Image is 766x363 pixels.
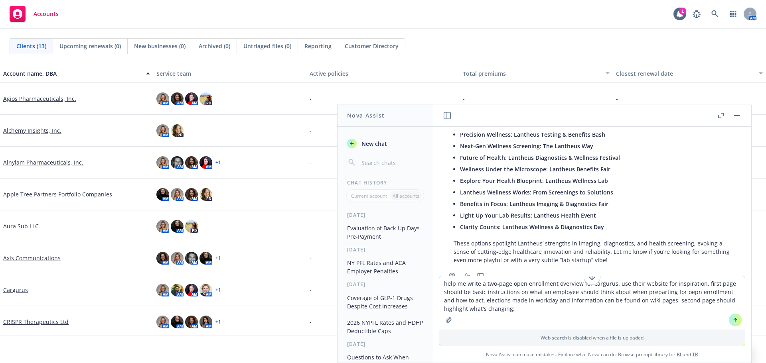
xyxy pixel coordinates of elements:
[436,346,748,363] span: Nova Assist can make mistakes. Explore what Nova can do: Browse prompt library for and
[185,284,198,296] img: photo
[3,158,83,167] a: Alnylam Pharmaceuticals, Inc.
[460,200,608,208] span: Benefits in Focus: Lantheus Imaging & Diagnostics Fair
[338,246,433,253] div: [DATE]
[215,160,221,165] a: + 1
[171,284,184,296] img: photo
[692,351,698,358] a: TR
[156,69,303,78] div: Service team
[59,42,121,50] span: Upcoming renewals (0)
[689,6,705,22] a: Report a Bug
[344,316,426,337] button: 2026 NYPFL Rates and HDHP Deductible Caps
[199,92,212,105] img: photo
[199,252,212,265] img: photo
[185,92,198,105] img: photo
[679,8,686,15] div: 1
[199,42,230,50] span: Archived (0)
[707,6,723,22] a: Search
[474,271,487,282] button: Thumbs down
[156,316,169,328] img: photo
[310,126,312,135] span: -
[199,188,212,201] img: photo
[310,158,312,167] span: -
[338,212,433,218] div: [DATE]
[613,64,766,83] button: Closest renewal date
[134,42,186,50] span: New businesses (0)
[460,154,620,161] span: Future of Health: Lantheus Diagnostics & Wellness Festival
[185,252,198,265] img: photo
[3,254,61,262] a: Axis Communications
[344,222,426,243] button: Evaluation of Back-Up Days Pre-Payment
[310,318,312,326] span: -
[463,94,465,103] span: -
[171,316,184,328] img: photo
[156,284,169,296] img: photo
[310,69,456,78] div: Active policies
[460,165,610,173] span: Wellness Under the Microscope: Lantheus Benefits Fair
[171,124,184,137] img: photo
[3,318,69,326] a: CRISPR Therapeutics Ltd
[199,316,212,328] img: photo
[6,3,62,25] a: Accounts
[3,126,61,135] a: Alchemy Insights, Inc.
[338,179,433,186] div: Chat History
[215,288,221,292] a: + 1
[3,69,141,78] div: Account name, DBA
[156,92,169,105] img: photo
[34,11,59,17] span: Accounts
[156,252,169,265] img: photo
[156,156,169,169] img: photo
[616,69,754,78] div: Closest renewal date
[16,42,46,50] span: Clients (13)
[460,212,596,219] span: Light Up Your Lab Results: Lantheus Health Event
[3,222,39,230] a: Aura Sub LLC
[725,6,741,22] a: Switch app
[344,256,426,278] button: NY PFL Rates and ACA Employer Penalties
[454,239,730,264] p: These options spotlight Lantheus’ strengths in imaging, diagnostics, and health screening, evokin...
[171,92,184,105] img: photo
[616,94,618,103] span: -
[3,94,76,103] a: Agios Pharmaceuticals, Inc.
[460,223,604,231] span: Clarity Counts: Lantheus Wellness & Diagnostics Day
[156,188,169,201] img: photo
[215,256,221,261] a: + 1
[185,316,198,328] img: photo
[171,188,184,201] img: photo
[460,142,593,150] span: Next-Gen Wellness Screening: The Lantheus Way
[243,42,291,50] span: Untriaged files (0)
[351,192,387,199] p: Current account
[463,69,601,78] div: Total premiums
[153,64,306,83] button: Service team
[460,177,608,184] span: Explore Your Health Blueprint: Lantheus Wellness Lab
[185,220,198,233] img: photo
[448,273,456,280] svg: Copy to clipboard
[345,42,399,50] span: Customer Directory
[171,156,184,169] img: photo
[156,124,169,137] img: photo
[460,188,613,196] span: Lantheus Wellness Works: From Screenings to Solutions
[310,94,312,103] span: -
[310,222,312,230] span: -
[306,64,460,83] button: Active policies
[310,286,312,294] span: -
[310,254,312,262] span: -
[444,334,740,341] p: Web search is disabled when a file is uploaded
[3,286,28,294] a: Cargurus
[460,131,605,138] span: Precision Wellness: Lantheus Testing & Benefits Bash
[677,351,681,358] a: BI
[344,291,426,313] button: Coverage of GLP-1 Drugs Despite Cost Increases
[185,156,198,169] img: photo
[199,156,212,169] img: photo
[338,341,433,347] div: [DATE]
[439,276,745,330] textarea: help me write a two-page open enrollment overview for cargurus. use their website for inspiration...
[171,220,184,233] img: photo
[338,281,433,288] div: [DATE]
[393,192,419,199] p: All accounts
[310,190,312,198] span: -
[460,64,613,83] button: Total premiums
[199,284,212,296] img: photo
[304,42,332,50] span: Reporting
[360,139,387,148] span: New chat
[156,220,169,233] img: photo
[360,157,423,168] input: Search chats
[344,136,426,151] button: New chat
